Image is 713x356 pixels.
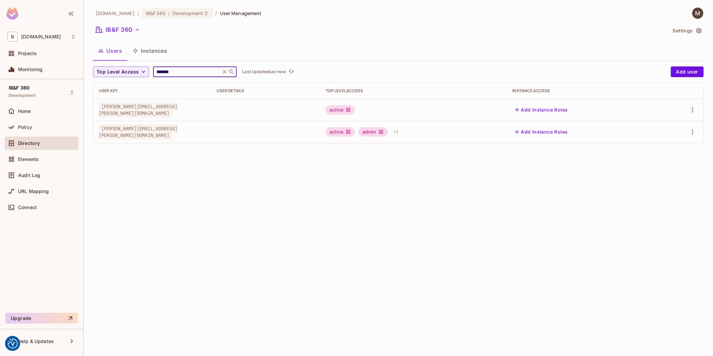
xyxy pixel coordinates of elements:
[18,141,40,146] span: Directory
[93,24,143,35] button: IB&F 360
[127,42,172,59] button: Instances
[21,34,61,39] span: Workspace: bbva.com
[288,68,294,75] span: refresh
[18,339,54,344] span: Help & Updates
[670,25,704,36] button: Settings
[217,88,315,94] div: User Details
[99,102,177,118] span: [PERSON_NAME][EMAIL_ADDRESS][PERSON_NAME][DOMAIN_NAME]
[9,85,29,91] span: IB&F 360
[326,88,502,94] div: Top Level Access
[93,42,127,59] button: Users
[216,10,217,16] li: /
[99,88,206,94] div: User Key
[18,109,31,114] span: Home
[512,127,571,137] button: Add Instance Roles
[18,51,37,56] span: Projects
[137,10,139,16] li: /
[512,88,651,94] div: Instance Access
[242,69,286,74] p: Last Updated just now
[9,93,36,98] span: Development
[287,68,295,76] button: refresh
[6,7,18,20] img: SReyMgAAAABJRU5ErkJggg==
[18,205,37,210] span: Connect
[93,66,149,77] button: Top Level Access
[18,157,39,162] span: Elements
[8,339,18,349] button: Consent Preferences
[96,10,135,16] span: the active workspace
[326,105,355,115] div: active
[8,339,18,349] img: Revisit consent button
[512,105,571,115] button: Add Instance Roles
[326,127,355,137] div: active
[99,124,177,140] span: [PERSON_NAME][EMAIL_ADDRESS][PERSON_NAME][DOMAIN_NAME]
[18,125,32,130] span: Policy
[97,68,139,76] span: Top Level Access
[220,10,262,16] span: User Management
[18,173,40,178] span: Audit Log
[5,313,78,324] button: Upgrade
[168,11,170,16] span: :
[7,32,18,41] span: B
[358,127,388,137] div: admin
[671,66,704,77] button: Add user
[146,10,165,16] span: IB&F 360
[286,68,295,76] span: Click to refresh data
[391,127,401,137] div: + 1
[18,189,49,194] span: URL Mapping
[692,8,703,19] img: MICHAELL MAHAN RODRÍGUEZ
[18,67,43,72] span: Monitoring
[172,10,203,16] span: Development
